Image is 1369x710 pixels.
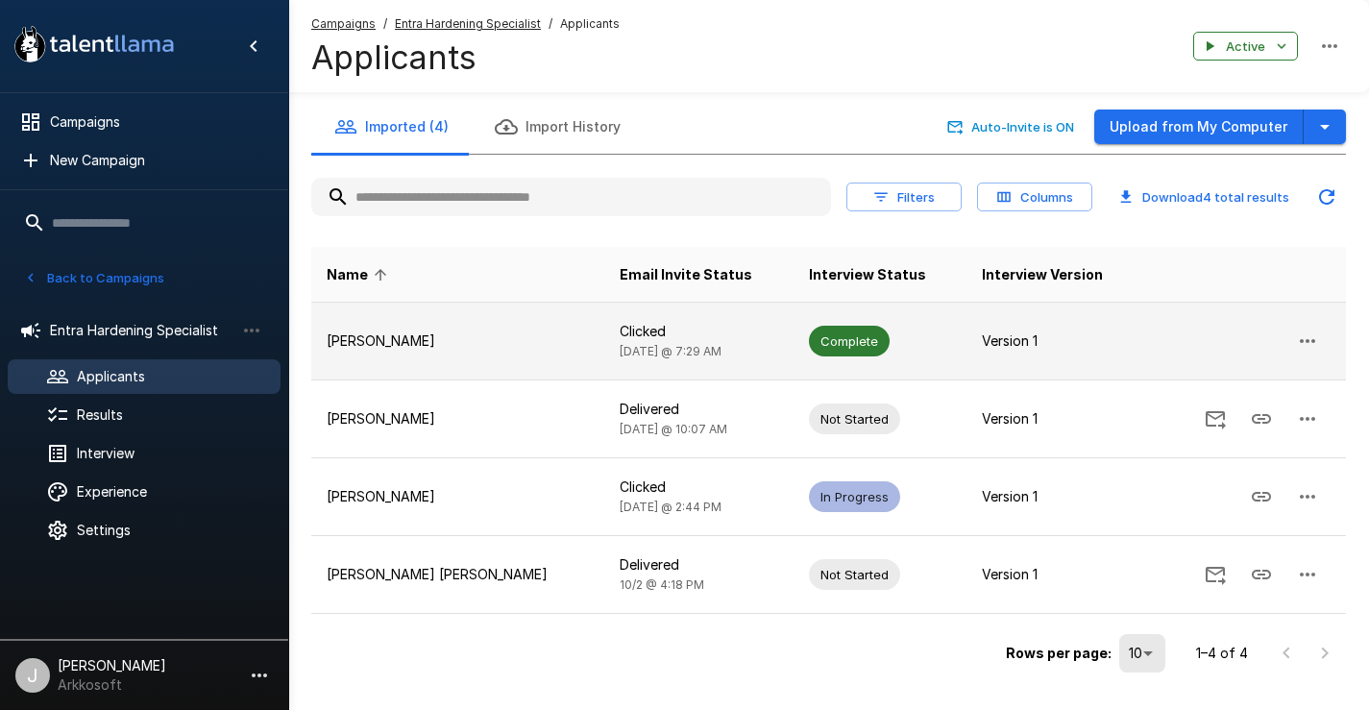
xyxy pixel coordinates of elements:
span: Copy Interview Link [1238,409,1284,426]
button: Columns [977,183,1092,212]
p: [PERSON_NAME] [PERSON_NAME] [327,565,589,584]
p: Version 1 [982,409,1128,428]
span: Send Invitation [1192,565,1238,581]
h4: Applicants [311,37,620,78]
span: / [383,14,387,34]
span: Applicants [560,14,620,34]
span: / [549,14,552,34]
p: Clicked [620,322,779,341]
button: Upload from My Computer [1094,110,1304,145]
button: Active [1193,32,1298,61]
p: Clicked [620,477,779,497]
p: [PERSON_NAME] [327,487,589,506]
span: [DATE] @ 10:07 AM [620,422,727,436]
u: Entra Hardening Specialist [395,16,541,31]
p: Rows per page: [1006,644,1112,663]
span: In Progress [809,488,900,506]
span: Not Started [809,566,900,584]
p: [PERSON_NAME] [327,409,589,428]
u: Campaigns [311,16,376,31]
p: Delivered [620,400,779,419]
span: Copy Interview Link [1238,487,1284,503]
button: Import History [472,100,644,154]
span: [DATE] @ 7:29 AM [620,344,721,358]
span: 10/2 @ 4:18 PM [620,577,704,592]
span: Not Started [809,410,900,428]
p: Delivered [620,555,779,575]
button: Download4 total results [1108,183,1300,212]
button: Updated Today - 10:28 AM [1308,178,1346,216]
button: Auto-Invite is ON [943,112,1079,142]
span: Send Invitation [1192,409,1238,426]
div: 10 [1119,634,1165,673]
span: Complete [809,332,890,351]
span: Name [327,263,393,286]
p: 1–4 of 4 [1196,644,1248,663]
p: [PERSON_NAME] [327,331,589,351]
span: [DATE] @ 2:44 PM [620,500,721,514]
button: Imported (4) [311,100,472,154]
span: Email Invite Status [620,263,752,286]
p: Version 1 [982,487,1128,506]
span: Interview Status [809,263,926,286]
p: Version 1 [982,331,1128,351]
span: Interview Version [982,263,1103,286]
button: Filters [846,183,962,212]
span: Copy Interview Link [1238,565,1284,581]
p: Version 1 [982,565,1128,584]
